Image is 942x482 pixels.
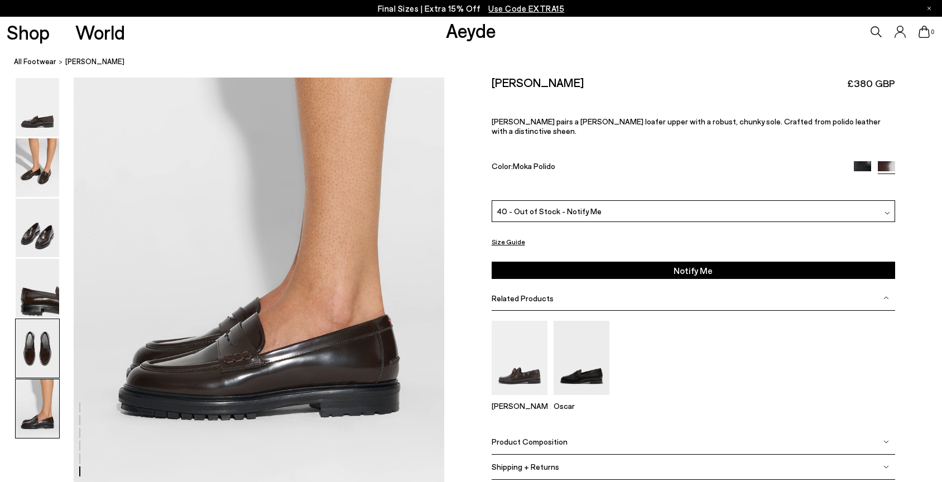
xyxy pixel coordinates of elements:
img: svg%3E [883,464,889,470]
span: 40 - Out of Stock - Notify Me [497,205,602,217]
p: [PERSON_NAME] pairs a [PERSON_NAME] loafer upper with a robust, chunky sole. Crafted from polido ... [492,117,895,136]
span: 0 [930,29,935,35]
a: Harris Leather Moccasin Flats [PERSON_NAME] [492,387,547,411]
button: Size Guide [492,235,525,249]
span: Navigate to /collections/ss25-final-sizes [488,3,564,13]
a: Aeyde [446,18,496,42]
h2: [PERSON_NAME] [492,75,584,89]
img: Leon Loafers - Image 3 [16,199,59,257]
img: Leon Loafers - Image 4 [16,259,59,317]
img: Leon Loafers - Image 6 [16,379,59,438]
a: Shop [7,22,50,42]
img: Leon Loafers - Image 5 [16,319,59,378]
div: Color: [492,161,841,174]
a: Oscar Leather Loafers Oscar [554,387,609,411]
span: [PERSON_NAME] [65,56,124,68]
span: Related Products [492,293,554,303]
nav: breadcrumb [14,47,942,78]
img: Leon Loafers - Image 1 [16,78,59,137]
img: Leon Loafers - Image 2 [16,138,59,197]
img: svg%3E [885,210,890,216]
img: svg%3E [883,439,889,445]
p: Final Sizes | Extra 15% Off [378,2,565,16]
span: Moka Polido [513,161,555,171]
a: 0 [919,26,930,38]
p: [PERSON_NAME] [492,401,547,411]
span: Product Composition [492,437,568,447]
a: World [75,22,125,42]
img: svg%3E [883,295,889,301]
span: Shipping + Returns [492,462,559,472]
span: £380 GBP [847,76,895,90]
p: Oscar [554,401,609,411]
img: Oscar Leather Loafers [554,321,609,395]
a: All Footwear [14,56,56,68]
button: Notify Me [492,262,895,279]
img: Harris Leather Moccasin Flats [492,321,547,395]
